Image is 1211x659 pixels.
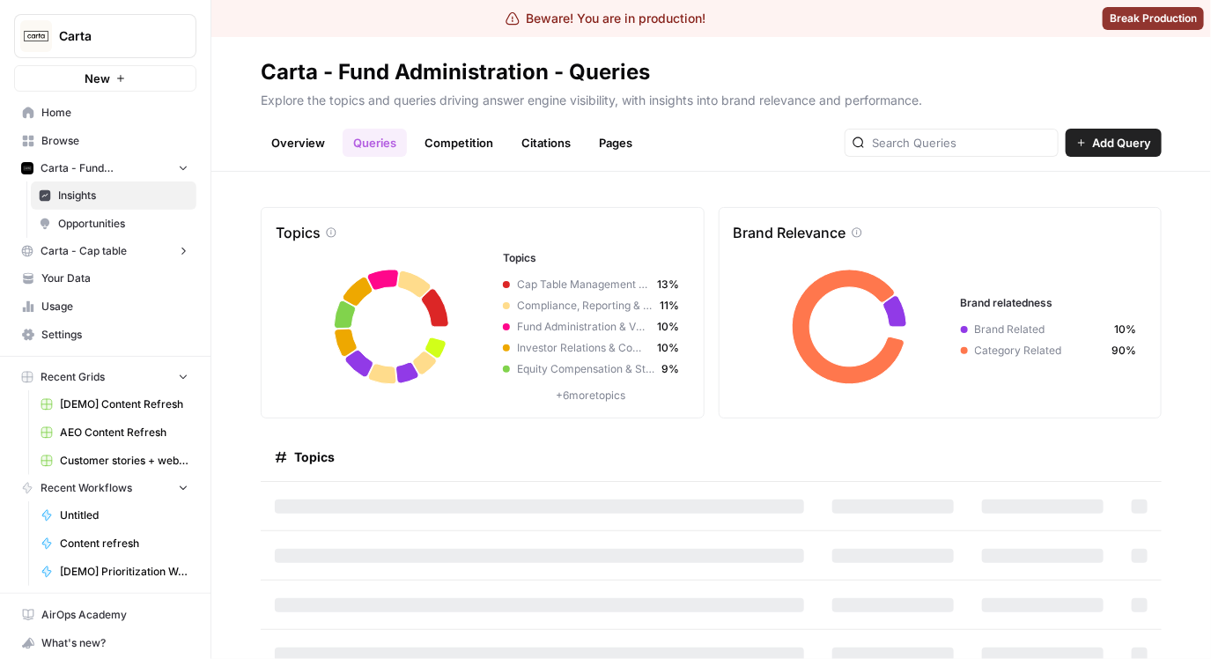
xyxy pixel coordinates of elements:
a: Your Data [14,264,196,292]
span: Content refresh [60,536,188,552]
a: Settings [14,321,196,349]
span: Carta - Cap table [41,243,127,259]
span: Browse [41,133,188,149]
span: 10% [1115,322,1137,337]
span: Brand Related [975,322,1108,337]
span: Insights [58,188,188,204]
a: Usage [14,292,196,321]
span: Investor Relations & Communications [517,340,650,356]
a: AEO Content Refresh [33,418,196,447]
a: Content refresh [33,529,196,558]
span: Your Data [41,270,188,286]
span: 90% [1112,343,1137,359]
span: Add Query [1092,134,1151,152]
a: Queries [343,129,407,157]
span: Recent Workflows [41,480,132,496]
input: Search Queries [872,134,1051,152]
button: Break Production [1103,7,1204,30]
button: Workspace: Carta [14,14,196,58]
a: Home [14,99,196,127]
h3: Topics [503,250,679,266]
span: Carta - Fund Administration [41,160,170,176]
span: Topics [294,448,335,466]
a: Customer stories + webinar transcripts [33,447,196,475]
p: Explore the topics and queries driving answer engine visibility, with insights into brand relevan... [261,86,1162,109]
button: Add Query [1066,129,1162,157]
span: 10% [657,340,679,356]
span: Settings [41,327,188,343]
span: Break Production [1110,11,1197,26]
span: 9% [661,361,679,377]
button: New [14,65,196,92]
span: Compliance, Reporting & Audits [517,298,653,314]
a: Citations [511,129,581,157]
div: Beware! You are in production! [506,10,706,27]
h3: Brand relatedness [961,295,1137,311]
span: Home [41,105,188,121]
img: c35yeiwf0qjehltklbh57st2xhbo [21,162,33,174]
span: Untitled [60,507,188,523]
span: 11% [660,298,679,314]
span: 10% [657,319,679,335]
a: Untitled [33,501,196,529]
span: [DEMO] Prioritization Workflow for creation [60,564,188,580]
span: New [85,70,110,87]
button: Recent Workflows [14,475,196,501]
a: Overview [261,129,336,157]
p: Brand Relevance [734,222,846,243]
span: Carta [59,27,166,45]
span: Fund Administration & VC/PE Management [517,319,650,335]
a: Competition [414,129,504,157]
a: AirOps Academy [14,601,196,629]
span: Cap Table Management & Ownership [517,277,650,292]
span: 13% [657,277,679,292]
a: Insights [31,181,196,210]
div: What's new? [15,630,196,656]
a: [DEMO] Content Refresh [33,390,196,418]
span: Usage [41,299,188,315]
button: What's new? [14,629,196,657]
span: Recent Grids [41,369,105,385]
button: Carta - Cap table [14,238,196,264]
span: [DEMO] Content Refresh [60,396,188,412]
span: Opportunities [58,216,188,232]
span: AirOps Academy [41,607,188,623]
span: AEO Content Refresh [60,425,188,441]
img: Carta Logo [20,20,52,52]
p: Topics [276,222,321,243]
a: Opportunities [31,210,196,238]
a: Pages [588,129,643,157]
button: Carta - Fund Administration [14,155,196,181]
a: [DEMO] Prioritization Workflow for creation [33,558,196,586]
a: Browse [14,127,196,155]
button: Recent Grids [14,364,196,390]
span: Category Related [975,343,1105,359]
span: Customer stories + webinar transcripts [60,453,188,469]
p: + 6 more topics [503,388,679,404]
span: Equity Compensation & Stock Options [517,361,654,377]
div: Carta - Fund Administration - Queries [261,58,650,86]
